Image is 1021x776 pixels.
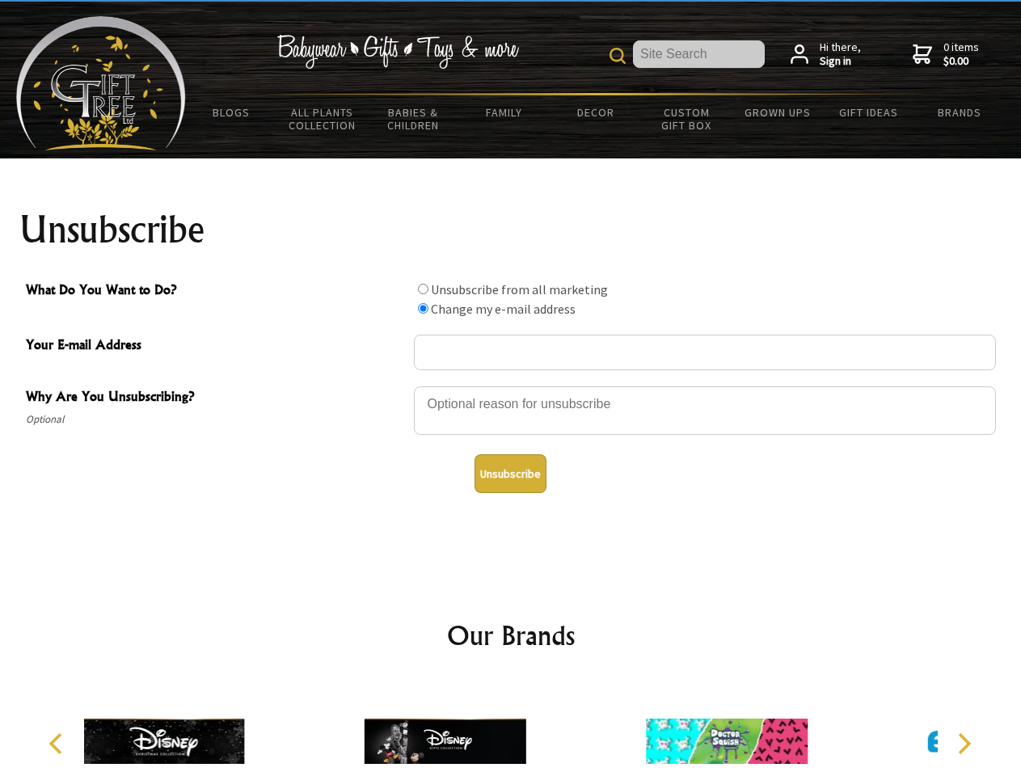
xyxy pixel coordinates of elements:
a: BLOGS [186,95,277,129]
a: Family [459,95,551,129]
a: Grown Ups [732,95,823,129]
a: All Plants Collection [277,95,369,142]
textarea: Why Are You Unsubscribing? [414,386,996,435]
span: Optional [26,410,406,429]
h1: Unsubscribe [19,210,1002,249]
button: Unsubscribe [475,454,546,493]
a: Babies & Children [368,95,459,142]
img: Babywear - Gifts - Toys & more [276,35,519,69]
input: Your E-mail Address [414,335,996,370]
label: Change my e-mail address [431,301,576,317]
span: 0 items [943,40,979,69]
span: Hi there, [820,40,861,69]
input: What Do You Want to Do? [418,303,428,314]
input: What Do You Want to Do? [418,284,428,294]
a: Hi there,Sign in [791,40,861,69]
a: 0 items$0.00 [913,40,979,69]
input: Site Search [633,40,765,68]
strong: Sign in [820,54,861,69]
a: Brands [914,95,1006,129]
a: Gift Ideas [823,95,914,129]
img: Babyware - Gifts - Toys and more... [16,16,186,150]
h2: Our Brands [32,616,989,655]
label: Unsubscribe from all marketing [431,281,608,297]
a: Decor [550,95,641,129]
span: What Do You Want to Do? [26,280,406,303]
strong: $0.00 [943,54,979,69]
a: Custom Gift Box [641,95,732,142]
button: Previous [40,726,76,761]
img: product search [610,48,626,64]
span: Your E-mail Address [26,335,406,358]
span: Why Are You Unsubscribing? [26,386,406,410]
button: Next [946,726,981,761]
